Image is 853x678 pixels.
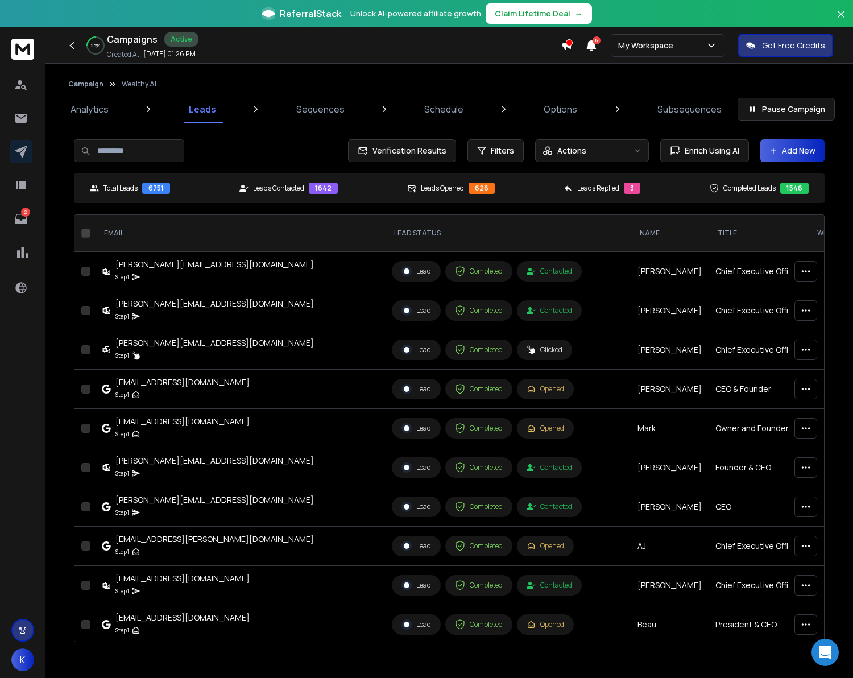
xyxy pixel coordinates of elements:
button: Verification Results [348,139,456,162]
p: Created At: [107,50,141,59]
p: Options [544,102,577,116]
p: Step 1 [115,585,129,597]
a: Options [537,96,584,123]
div: Lead [401,423,431,433]
span: → [575,8,583,19]
p: My Workspace [618,40,678,51]
p: Completed Leads [723,184,776,193]
button: K [11,648,34,671]
div: Lead [401,541,431,551]
div: Contacted [527,267,572,276]
a: Schedule [417,96,470,123]
p: Step 1 [115,389,129,400]
button: Enrich Using AI [660,139,749,162]
h1: Campaigns [107,32,158,46]
div: 626 [469,183,495,194]
div: Contacted [527,463,572,472]
div: [PERSON_NAME][EMAIL_ADDRESS][DOMAIN_NAME] [115,494,314,506]
div: Completed [455,619,503,630]
p: Leads Replied [577,184,619,193]
div: [PERSON_NAME][EMAIL_ADDRESS][DOMAIN_NAME] [115,298,314,309]
p: Sequences [296,102,345,116]
div: Lead [401,266,431,276]
div: [EMAIL_ADDRESS][DOMAIN_NAME] [115,416,250,427]
p: [DATE] 01:26 PM [143,49,196,59]
div: 6751 [142,183,170,194]
div: Clicked [527,345,562,354]
td: Chief Executive Officer [709,527,808,566]
div: Lead [401,619,431,630]
div: Completed [455,384,503,394]
td: Beau [631,605,709,644]
div: Opened [527,541,564,551]
p: Total Leads [103,184,138,193]
td: [PERSON_NAME] [631,252,709,291]
td: AJ [631,527,709,566]
p: Step 1 [115,271,129,283]
div: Lead [401,305,431,316]
div: Opened [527,620,564,629]
a: Leads [182,96,223,123]
div: Completed [455,541,503,551]
div: [PERSON_NAME][EMAIL_ADDRESS][DOMAIN_NAME] [115,455,314,466]
span: Verification Results [368,145,446,156]
p: Step 1 [115,625,129,636]
td: Chief Executive Officer [709,566,808,605]
p: Step 1 [115,507,129,518]
span: Filters [491,145,514,156]
p: Schedule [424,102,463,116]
span: ReferralStack [280,7,341,20]
th: Title [709,215,808,252]
div: Contacted [527,502,572,511]
p: Unlock AI-powered affiliate growth [350,8,481,19]
td: CEO [709,487,808,527]
a: 2 [10,208,32,230]
div: Lead [401,345,431,355]
td: Founder & CEO [709,448,808,487]
div: Completed [455,305,503,316]
p: 25 % [91,42,100,49]
div: Completed [455,423,503,433]
td: Chief Executive Officer [709,291,808,330]
td: Mark [631,409,709,448]
div: 3 [624,183,640,194]
p: Wealthy AI [122,80,156,89]
p: Step 1 [115,468,129,479]
div: [EMAIL_ADDRESS][DOMAIN_NAME] [115,612,250,623]
div: Completed [455,502,503,512]
div: [PERSON_NAME][EMAIL_ADDRESS][DOMAIN_NAME] [115,259,314,270]
p: Subsequences [657,102,722,116]
p: Actions [557,145,586,156]
div: Completed [455,580,503,590]
div: [EMAIL_ADDRESS][PERSON_NAME][DOMAIN_NAME] [115,534,314,545]
td: [PERSON_NAME] [631,330,709,370]
a: Subsequences [651,96,728,123]
span: 6 [593,36,601,44]
div: [EMAIL_ADDRESS][DOMAIN_NAME] [115,573,250,584]
p: 2 [21,208,30,217]
div: 1642 [309,183,338,194]
p: Leads [189,102,216,116]
div: Open Intercom Messenger [811,639,839,666]
p: Get Free Credits [762,40,825,51]
td: [PERSON_NAME] [631,566,709,605]
td: Chief Executive Officer [709,330,808,370]
td: CEO & Founder [709,370,808,409]
td: President & CEO [709,605,808,644]
div: Completed [455,266,503,276]
div: 1546 [780,183,809,194]
a: Sequences [289,96,351,123]
td: [PERSON_NAME] [631,370,709,409]
div: [EMAIL_ADDRESS][DOMAIN_NAME] [115,377,250,388]
button: Get Free Credits [738,34,833,57]
p: Step 1 [115,350,129,361]
p: Leads Contacted [253,184,304,193]
div: [PERSON_NAME][EMAIL_ADDRESS][DOMAIN_NAME] [115,337,314,349]
p: Step 1 [115,546,129,557]
div: Lead [401,462,431,473]
button: Campaign [68,80,103,89]
th: LEAD STATUS [385,215,631,252]
th: EMAIL [95,215,385,252]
